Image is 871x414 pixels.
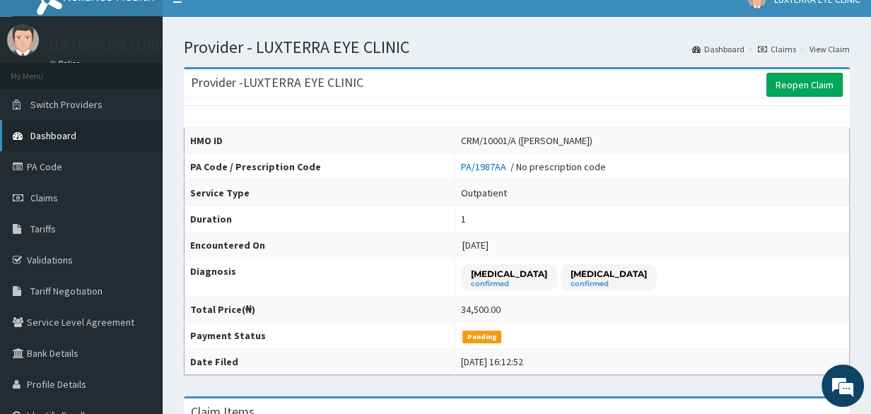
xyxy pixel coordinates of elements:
[692,43,744,55] a: Dashboard
[49,39,166,52] p: LUXTERRA EYE CLINIC
[30,191,58,204] span: Claims
[49,59,83,69] a: Online
[462,239,489,252] span: [DATE]
[185,259,455,297] th: Diagnosis
[571,280,647,288] small: confirmed
[185,154,455,180] th: PA Code / Prescription Code
[461,355,523,369] div: [DATE] 16:12:52
[471,268,547,280] p: [MEDICAL_DATA]
[30,129,76,142] span: Dashboard
[26,71,57,106] img: d_794563401_company_1708531726252_794563401
[461,134,592,148] div: CRM/10001/A ([PERSON_NAME])
[766,73,843,97] a: Reopen Claim
[185,349,455,375] th: Date Filed
[191,76,363,89] h3: Provider - LUXTERRA EYE CLINIC
[809,43,850,55] a: View Claim
[232,7,266,41] div: Minimize live chat window
[7,269,269,319] textarea: Type your message and hit 'Enter'
[185,128,455,154] th: HMO ID
[30,98,103,111] span: Switch Providers
[30,223,56,235] span: Tariffs
[7,24,39,56] img: User Image
[461,186,507,200] div: Outpatient
[185,323,455,349] th: Payment Status
[185,232,455,259] th: Encountered On
[74,79,238,97] div: Chat with us now
[185,297,455,323] th: Total Price(₦)
[758,43,796,55] a: Claims
[461,212,466,226] div: 1
[462,331,501,343] span: Pending
[461,302,501,317] div: 34,500.00
[184,38,850,57] h1: Provider - LUXTERRA EYE CLINIC
[185,206,455,232] th: Duration
[471,280,547,288] small: confirmed
[461,160,606,174] div: / No prescription code
[461,160,510,173] a: PA/1987AA
[30,285,103,297] span: Tariff Negotiation
[185,180,455,206] th: Service Type
[571,268,647,280] p: [MEDICAL_DATA]
[82,119,195,262] span: We're online!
